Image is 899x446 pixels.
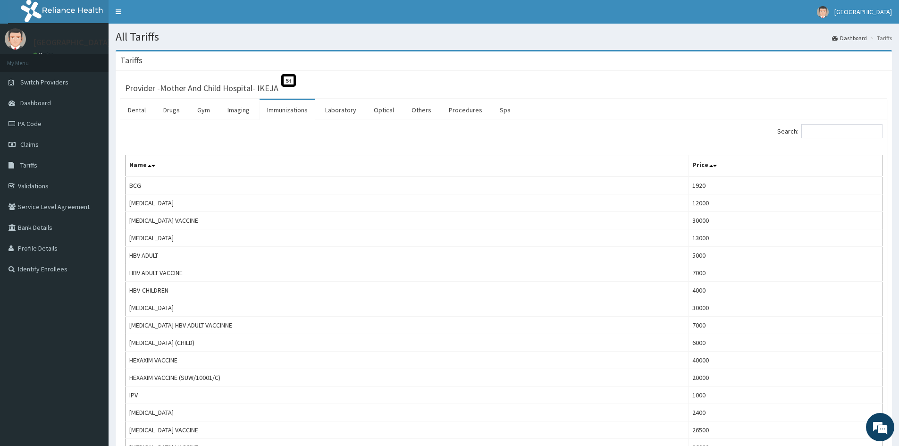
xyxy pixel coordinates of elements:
[688,212,882,229] td: 30000
[116,31,892,43] h1: All Tariffs
[834,8,892,16] span: [GEOGRAPHIC_DATA]
[126,212,689,229] td: [MEDICAL_DATA] VACCINE
[281,74,296,87] span: St
[688,404,882,421] td: 2400
[688,282,882,299] td: 4000
[33,51,56,58] a: Online
[20,140,39,149] span: Claims
[220,100,257,120] a: Imaging
[688,155,882,177] th: Price
[688,264,882,282] td: 7000
[126,421,689,439] td: [MEDICAL_DATA] VACCINE
[688,247,882,264] td: 5000
[33,38,111,47] p: [GEOGRAPHIC_DATA]
[20,99,51,107] span: Dashboard
[126,299,689,317] td: [MEDICAL_DATA]
[688,229,882,247] td: 13000
[126,404,689,421] td: [MEDICAL_DATA]
[777,124,882,138] label: Search:
[126,352,689,369] td: HEXAXIM VACCINE
[125,84,278,93] h3: Provider - Mother And Child Hospital- IKEJA
[126,387,689,404] td: IPV
[404,100,439,120] a: Others
[126,317,689,334] td: [MEDICAL_DATA] HBV ADULT VACCINNE
[126,282,689,299] td: HBV-CHILDREN
[318,100,364,120] a: Laboratory
[126,264,689,282] td: HBV ADULT VACCINE
[832,34,867,42] a: Dashboard
[20,161,37,169] span: Tariffs
[126,177,689,194] td: BCG
[817,6,829,18] img: User Image
[126,229,689,247] td: [MEDICAL_DATA]
[126,155,689,177] th: Name
[126,369,689,387] td: HEXAXIM VACCINE (SUW/10001/C)
[441,100,490,120] a: Procedures
[120,56,143,65] h3: Tariffs
[190,100,218,120] a: Gym
[126,247,689,264] td: HBV ADULT
[688,334,882,352] td: 6000
[688,352,882,369] td: 40000
[156,100,187,120] a: Drugs
[5,28,26,50] img: User Image
[366,100,402,120] a: Optical
[868,34,892,42] li: Tariffs
[688,317,882,334] td: 7000
[20,78,68,86] span: Switch Providers
[120,100,153,120] a: Dental
[688,299,882,317] td: 30000
[688,387,882,404] td: 1000
[126,194,689,212] td: [MEDICAL_DATA]
[688,194,882,212] td: 12000
[688,369,882,387] td: 20000
[801,124,882,138] input: Search:
[688,421,882,439] td: 26500
[688,177,882,194] td: 1920
[126,334,689,352] td: [MEDICAL_DATA] (CHILD)
[260,100,315,120] a: Immunizations
[492,100,518,120] a: Spa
